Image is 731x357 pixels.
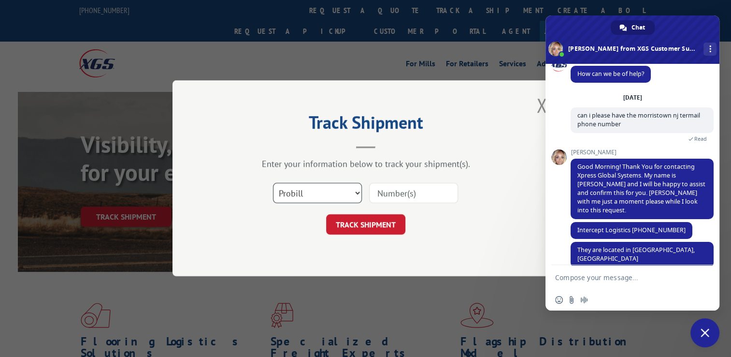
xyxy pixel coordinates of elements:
span: They are located in [GEOGRAPHIC_DATA], [GEOGRAPHIC_DATA] [577,246,695,263]
span: [PERSON_NAME] [571,149,714,156]
span: Read [694,135,707,142]
h2: Track Shipment [221,116,511,134]
div: Enter your information below to track your shipment(s). [221,159,511,170]
button: Close modal [536,92,547,118]
span: Intercept Logistics [PHONE_NUMBER] [577,226,686,234]
span: Audio message [580,296,588,304]
span: can i please have the morristown nj termail phone number [577,111,700,128]
div: Chat [611,20,655,35]
div: More channels [703,43,717,56]
span: Chat [631,20,645,35]
span: Send a file [568,296,575,304]
span: How can we be of help? [577,70,644,78]
span: Good Morning! Thank You for contacting Xpress Global Systems. My name is [PERSON_NAME] and I will... [577,163,705,214]
span: Insert an emoji [555,296,563,304]
textarea: Compose your message... [555,273,688,282]
button: TRACK SHIPMENT [326,215,405,235]
div: Close chat [690,318,719,347]
div: [DATE] [623,95,642,101]
input: Number(s) [369,183,458,204]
